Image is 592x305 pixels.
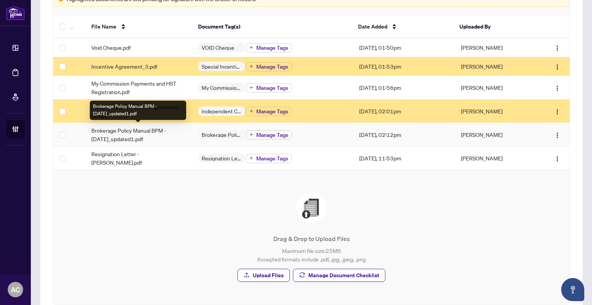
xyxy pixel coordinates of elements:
[455,147,535,170] td: [PERSON_NAME]
[11,284,20,295] span: AC
[561,278,584,301] button: Open asap
[455,38,535,57] td: [PERSON_NAME]
[453,16,533,38] th: Uploaded By
[554,109,560,115] img: Logo
[256,85,288,91] span: Manage Tags
[253,269,284,281] span: Upload Files
[256,45,288,51] span: Manage Tags
[69,246,554,263] p: Maximum file size: 25 MB Accepted formats include .pdf, .jpg, .jpeg, .png
[246,43,292,52] button: Manage Tags
[551,105,563,117] button: Logo
[358,22,387,31] span: Date Added
[353,123,455,147] td: [DATE], 02:12pm
[551,41,563,54] button: Logo
[455,123,535,147] td: [PERSON_NAME]
[237,269,290,282] button: Upload Files
[308,269,379,281] span: Manage Document Checklist
[256,109,288,114] span: Manage Tags
[554,132,560,138] img: Logo
[91,126,186,143] span: Brokerage Policy Manual BPM - [DATE]_updated1.pdf
[62,179,560,295] span: File UploadDrag & Drop to Upload FilesMaximum file size:25MBAccepted formats include .pdf, .jpg, ...
[455,57,535,76] td: [PERSON_NAME]
[90,101,186,120] div: Brokerage Policy Manual BPM - [DATE]_updated1.pdf
[353,147,455,170] td: [DATE], 11:53pm
[246,130,292,140] button: Manage Tags
[551,81,563,94] button: Logo
[246,154,292,163] button: Manage Tags
[198,132,245,137] span: Brokerage Policy Manual
[198,45,237,50] span: VOID Cheque
[249,64,253,68] span: plus
[246,83,292,93] button: Manage Tags
[198,64,245,69] span: Special Incentive Agreement
[256,132,288,138] span: Manage Tags
[554,85,560,91] img: Logo
[249,45,253,49] span: plus
[91,62,157,71] span: Incentive Agreement_3.pdf
[85,16,192,38] th: File Name
[353,76,455,99] td: [DATE], 01:56pm
[551,128,563,141] button: Logo
[353,57,455,76] td: [DATE], 01:53pm
[554,45,560,51] img: Logo
[249,109,253,113] span: plus
[198,85,245,90] span: My Commission Payments and HST Registration
[198,108,245,114] span: Independent Contractor Agreement
[249,86,253,89] span: plus
[198,155,245,161] span: Resignation Letter (From previous Brokerage)
[246,107,292,116] button: Manage Tags
[192,16,352,38] th: Document Tag(s)
[554,64,560,70] img: Logo
[246,62,292,71] button: Manage Tags
[91,150,186,167] span: Resignation Letter - [PERSON_NAME].pdf
[352,16,453,38] th: Date Added
[455,99,535,123] td: [PERSON_NAME]
[91,22,116,31] span: File Name
[249,156,253,160] span: plus
[256,64,288,69] span: Manage Tags
[551,60,563,72] button: Logo
[91,79,186,96] span: My Commission Payments and HST Registration.pdf
[353,38,455,57] td: [DATE], 01:50pm
[69,234,554,243] p: Drag & Drop to Upload Files
[249,133,253,136] span: plus
[296,192,327,223] img: File Upload
[256,156,288,161] span: Manage Tags
[353,99,455,123] td: [DATE], 02:01pm
[554,156,560,162] img: Logo
[91,43,131,52] span: Void Cheque.pdf
[455,76,535,99] td: [PERSON_NAME]
[293,269,385,282] button: Manage Document Checklist
[6,6,25,20] img: logo
[551,152,563,164] button: Logo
